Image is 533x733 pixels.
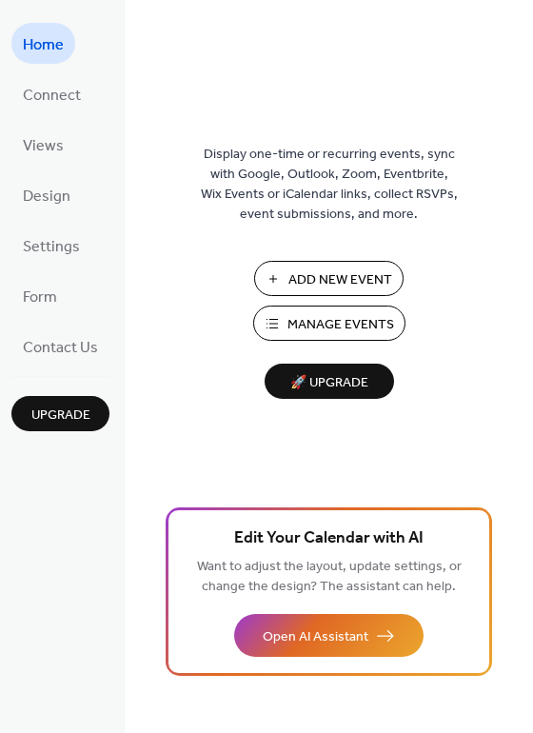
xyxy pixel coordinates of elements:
[11,396,109,431] button: Upgrade
[201,145,458,225] span: Display one-time or recurring events, sync with Google, Outlook, Zoom, Eventbrite, Wix Events or ...
[23,182,70,211] span: Design
[197,554,462,600] span: Want to adjust the layout, update settings, or change the design? The assistant can help.
[234,525,424,552] span: Edit Your Calendar with AI
[11,225,91,266] a: Settings
[31,406,90,426] span: Upgrade
[11,326,109,366] a: Contact Us
[287,315,394,335] span: Manage Events
[263,627,368,647] span: Open AI Assistant
[11,23,75,64] a: Home
[23,283,57,312] span: Form
[23,81,81,110] span: Connect
[11,124,75,165] a: Views
[288,270,392,290] span: Add New Event
[254,261,404,296] button: Add New Event
[265,364,394,399] button: 🚀 Upgrade
[23,333,98,363] span: Contact Us
[11,73,92,114] a: Connect
[11,275,69,316] a: Form
[23,30,64,60] span: Home
[234,614,424,657] button: Open AI Assistant
[276,370,383,396] span: 🚀 Upgrade
[23,232,80,262] span: Settings
[11,174,82,215] a: Design
[23,131,64,161] span: Views
[253,306,405,341] button: Manage Events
